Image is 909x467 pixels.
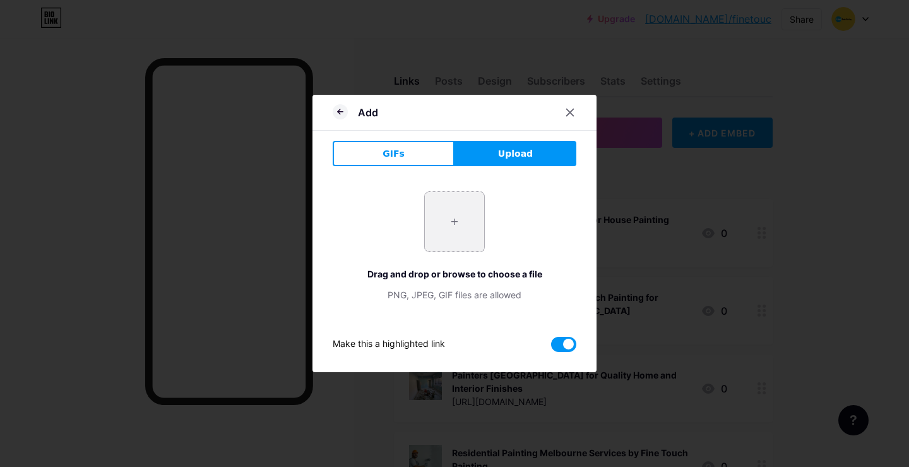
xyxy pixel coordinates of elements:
div: PNG, JPEG, GIF files are allowed [333,288,576,301]
div: Make this a highlighted link [333,337,445,352]
button: Upload [454,141,576,166]
span: GIFs [383,147,405,161]
div: Drag and drop or browse to choose a file [333,267,576,281]
span: Upload [498,147,533,161]
div: Add [358,105,378,120]
button: GIFs [333,141,454,166]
